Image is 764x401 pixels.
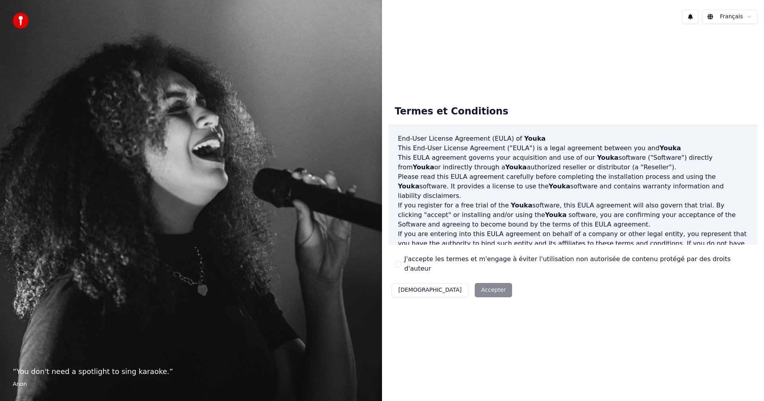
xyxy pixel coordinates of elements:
[659,144,681,152] span: Youka
[398,143,748,153] p: This End-User License Agreement ("EULA") is a legal agreement between you and
[505,163,527,171] span: Youka
[13,366,369,377] p: “ You don't need a spotlight to sing karaoke. ”
[413,163,434,171] span: Youka
[549,182,570,190] span: Youka
[388,99,515,124] div: Termes et Conditions
[13,13,29,29] img: youka
[404,254,751,273] label: J'accepte les termes et m'engage à éviter l'utilisation non autorisée de contenu protégé par des ...
[398,201,748,229] p: If you register for a free trial of the software, this EULA agreement will also govern that trial...
[392,283,468,297] button: [DEMOGRAPHIC_DATA]
[13,380,369,388] footer: Anon
[398,153,748,172] p: This EULA agreement governs your acquisition and use of our software ("Software") directly from o...
[398,134,748,143] h3: End-User License Agreement (EULA) of
[398,172,748,201] p: Please read this EULA agreement carefully before completing the installation process and using th...
[511,201,532,209] span: Youka
[524,135,546,142] span: Youka
[545,211,567,219] span: Youka
[398,229,748,267] p: If you are entering into this EULA agreement on behalf of a company or other legal entity, you re...
[597,154,618,161] span: Youka
[398,182,419,190] span: Youka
